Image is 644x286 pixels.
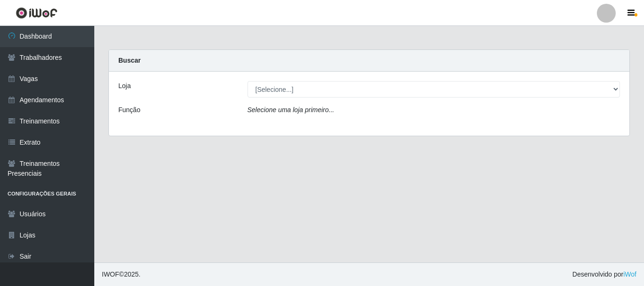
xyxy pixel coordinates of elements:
img: CoreUI Logo [16,7,58,19]
label: Função [118,105,140,115]
i: Selecione uma loja primeiro... [248,106,334,114]
a: iWof [623,270,636,278]
span: © 2025 . [102,270,140,279]
strong: Buscar [118,57,140,64]
label: Loja [118,81,131,91]
span: IWOF [102,270,119,278]
span: Desenvolvido por [572,270,636,279]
